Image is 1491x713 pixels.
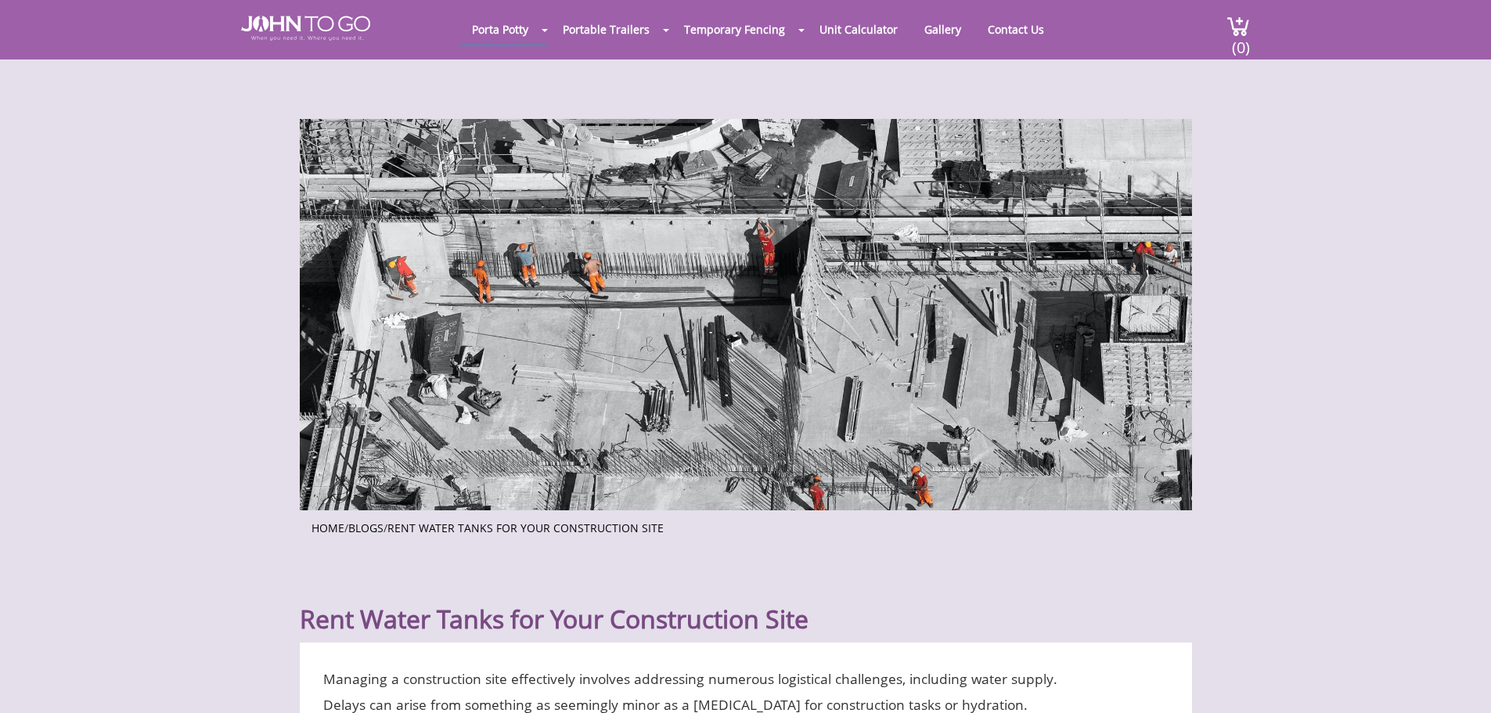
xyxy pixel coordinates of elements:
[1226,16,1250,37] img: cart a
[241,16,370,41] img: JOHN to go
[551,14,661,45] a: Portable Trailers
[808,14,909,45] a: Unit Calculator
[1231,24,1250,58] span: (0)
[913,14,973,45] a: Gallery
[672,14,797,45] a: Temporary Fencing
[976,14,1056,45] a: Contact Us
[460,14,540,45] a: Porta Potty
[300,566,1192,635] h1: Rent Water Tanks for Your Construction Site
[312,517,1180,536] ul: / /
[348,520,384,535] a: Blogs
[312,520,344,535] a: Home
[387,520,664,535] a: Rent Water Tanks for Your Construction Site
